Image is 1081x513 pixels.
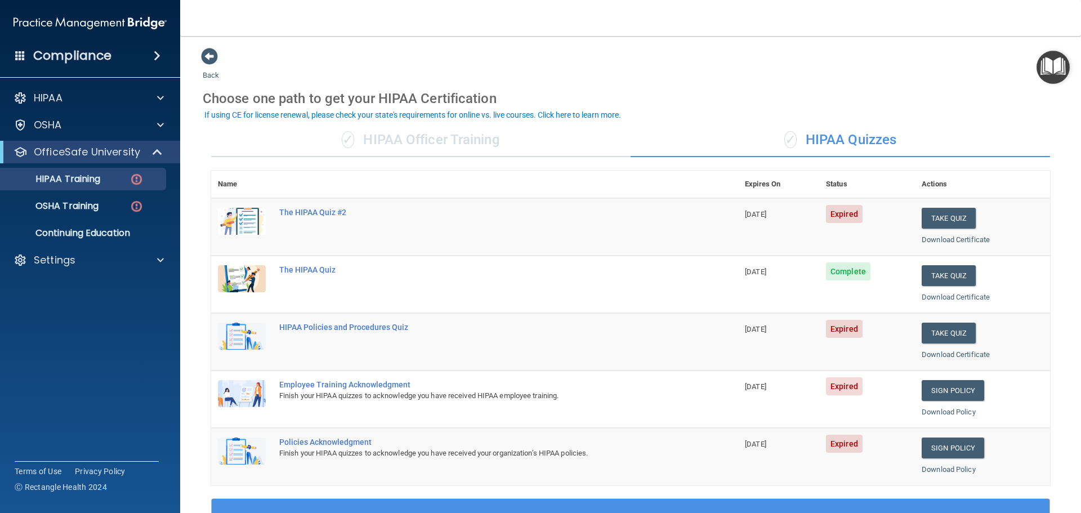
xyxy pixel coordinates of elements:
[784,131,797,148] span: ✓
[279,447,682,460] div: Finish your HIPAA quizzes to acknowledge you have received your organization’s HIPAA policies.
[203,109,623,121] button: If using CE for license renewal, please check your state's requirements for online vs. live cours...
[922,293,990,301] a: Download Certificate
[34,91,62,105] p: HIPAA
[745,325,766,333] span: [DATE]
[279,208,682,217] div: The HIPAA Quiz #2
[34,145,140,159] p: OfficeSafe University
[279,438,682,447] div: Policies Acknowledgment
[14,91,164,105] a: HIPAA
[922,380,984,401] a: Sign Policy
[211,171,273,198] th: Name
[745,440,766,448] span: [DATE]
[826,262,870,280] span: Complete
[342,131,354,148] span: ✓
[1037,51,1070,84] button: Open Resource Center
[738,171,819,198] th: Expires On
[922,235,990,244] a: Download Certificate
[922,208,976,229] button: Take Quiz
[15,466,61,477] a: Terms of Use
[922,438,984,458] a: Sign Policy
[826,435,863,453] span: Expired
[631,123,1050,157] div: HIPAA Quizzes
[7,200,99,212] p: OSHA Training
[922,408,976,416] a: Download Policy
[922,323,976,344] button: Take Quiz
[922,350,990,359] a: Download Certificate
[129,199,144,213] img: danger-circle.6113f641.png
[826,205,863,223] span: Expired
[7,173,100,185] p: HIPAA Training
[1025,435,1067,478] iframe: Drift Widget Chat Controller
[819,171,915,198] th: Status
[279,380,682,389] div: Employee Training Acknowledgment
[14,12,167,34] img: PMB logo
[34,253,75,267] p: Settings
[279,265,682,274] div: The HIPAA Quiz
[203,82,1058,115] div: Choose one path to get your HIPAA Certification
[745,210,766,218] span: [DATE]
[7,227,161,239] p: Continuing Education
[129,172,144,186] img: danger-circle.6113f641.png
[14,118,164,132] a: OSHA
[279,389,682,403] div: Finish your HIPAA quizzes to acknowledge you have received HIPAA employee training.
[826,377,863,395] span: Expired
[204,111,621,119] div: If using CE for license renewal, please check your state's requirements for online vs. live cours...
[14,145,163,159] a: OfficeSafe University
[34,118,62,132] p: OSHA
[203,57,219,79] a: Back
[745,382,766,391] span: [DATE]
[922,465,976,474] a: Download Policy
[279,323,682,332] div: HIPAA Policies and Procedures Quiz
[915,171,1050,198] th: Actions
[15,481,107,493] span: Ⓒ Rectangle Health 2024
[14,253,164,267] a: Settings
[211,123,631,157] div: HIPAA Officer Training
[745,267,766,276] span: [DATE]
[33,48,111,64] h4: Compliance
[75,466,126,477] a: Privacy Policy
[826,320,863,338] span: Expired
[922,265,976,286] button: Take Quiz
